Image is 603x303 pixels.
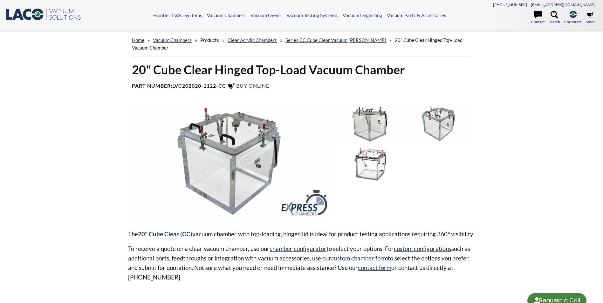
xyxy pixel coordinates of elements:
p: To receive a quote on a clear vacuum chamber, use our to select your options. For such as additio... [128,244,475,282]
a: Vacuum Testing Systems [286,12,338,18]
a: Contact [531,11,545,25]
span: Buy Online [236,83,269,89]
a: Store [586,11,595,25]
a: Vacuum Ovens [250,12,282,18]
p: The vacuum chamber with top-loading, hinged lid is ideal for product testing applications requiri... [128,229,475,239]
a: custom chamber form [331,254,388,262]
a: [EMAIL_ADDRESS][DOMAIN_NAME] [531,2,595,7]
a: contact form [358,264,391,271]
a: Vacuum Degassing [343,12,382,18]
img: LVC202020-1122-CC Cubed Express Chamber, rear angled view [128,105,331,219]
img: LVC202020-1122-CC Clear Cubed Vacuum Chamber, top angled view [336,105,402,143]
a: Vacuum Chambers [153,37,192,43]
span: 20" Cube Clear Hinged Top-Load Vacuum Chamber [132,37,463,50]
a: home [132,37,144,43]
h1: 20" Cube Clear Hinged Top-Load Vacuum Chamber [132,62,471,77]
b: LVC202020-1122-CC [172,83,226,89]
a: Series CC Cube Clear Vacuum [PERSON_NAME] [285,37,386,43]
a: Search [549,11,560,25]
a: Vacuum Chambers [207,12,246,18]
a: Clear Acrylic Chambers [228,37,277,43]
a: Frontier TVAC Systems [153,12,202,18]
strong: 20" Cube Clear (CC) [138,230,192,238]
h4: Part Number: [132,83,471,90]
img: LVC202020-1122-CC Clear Cubed Vacuum Chamber, angled view [406,105,472,143]
a: Vacuum Parts & Accessories [387,12,446,18]
div: » » » » » [132,31,471,57]
a: Buy Online [227,83,269,89]
a: chamber configurator [270,245,326,252]
span: Corporate [564,19,582,25]
img: LVC202020-1122-CC Cubed Express Chamber, front angled view [336,146,402,183]
span: Products [200,37,219,43]
a: [PHONE_NUMBER] [493,2,527,7]
a: custom configurations [394,245,451,252]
